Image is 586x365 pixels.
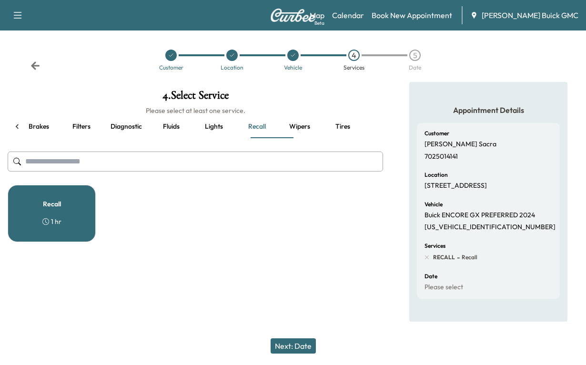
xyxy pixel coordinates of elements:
div: Beta [314,20,324,27]
p: Buick ENCORE GX PREFERRED 2024 [424,211,535,220]
p: [US_VEHICLE_IDENTIFICATION_NUMBER] [424,223,556,232]
div: 4 [348,50,360,61]
h6: Location [424,172,448,178]
h6: Date [424,274,437,279]
span: - [455,253,460,262]
div: Back [30,61,40,71]
button: Diagnostic [103,115,150,138]
div: 5 [409,50,421,61]
p: [PERSON_NAME] Sacra [424,140,496,149]
span: Recall [460,253,477,261]
button: Recall [235,115,278,138]
button: Lights [192,115,235,138]
button: Brakes [17,115,60,138]
p: Please select [424,283,463,292]
a: Calendar [332,10,364,21]
button: Next: Date [271,338,316,354]
button: Wipers [278,115,321,138]
div: 1 hr [42,217,61,226]
h6: Please select at least one service. [8,106,383,115]
span: [PERSON_NAME] Buick GMC [482,10,578,21]
h5: Recall [43,201,61,207]
p: 7025014141 [424,152,458,161]
a: MapBeta [310,10,324,21]
h6: Customer [424,131,449,136]
button: Filters [60,115,103,138]
div: Date [409,65,421,71]
h5: Appointment Details [417,105,560,115]
div: Vehicle [284,65,302,71]
div: Customer [159,65,183,71]
div: Location [221,65,243,71]
h6: Services [424,243,445,249]
button: Fluids [150,115,192,138]
img: Curbee Logo [270,9,316,22]
a: Book New Appointment [372,10,452,21]
span: RECALL [433,253,455,261]
h6: Vehicle [424,202,443,207]
p: [STREET_ADDRESS] [424,182,487,190]
h1: 4 . Select Service [8,90,383,106]
button: Tires [321,115,364,138]
div: Services [344,65,364,71]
